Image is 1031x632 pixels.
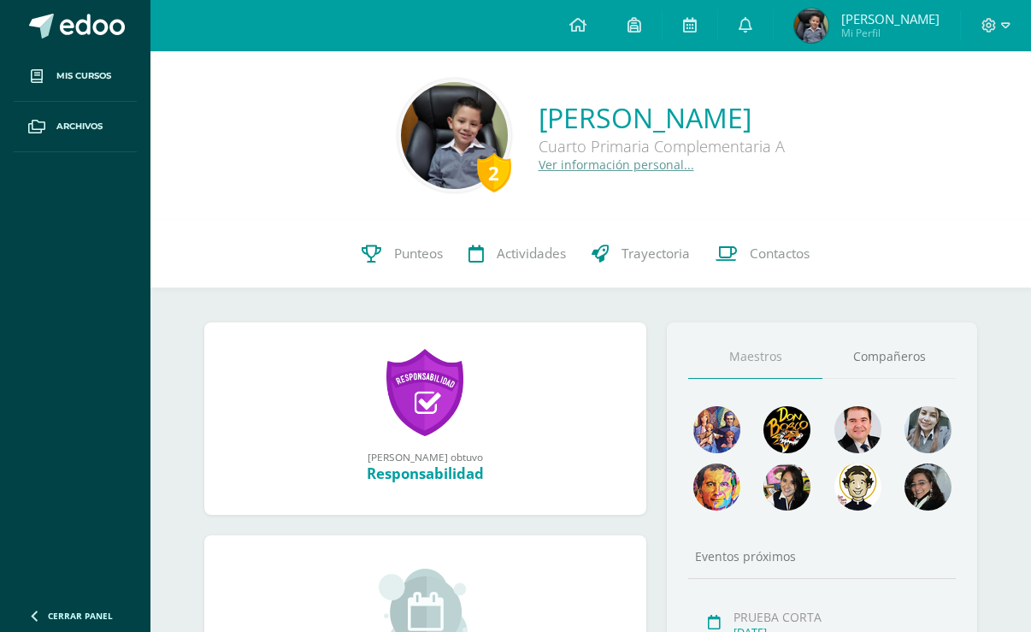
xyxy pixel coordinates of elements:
[401,82,508,189] img: 3f359b0feb8d7a8bf04077e0b348980b.png
[477,153,511,192] div: 2
[56,120,103,133] span: Archivos
[688,335,822,379] a: Maestros
[497,245,566,263] span: Actividades
[539,136,785,157] div: Cuarto Primaria Complementaria A
[56,69,111,83] span: Mis cursos
[763,464,810,511] img: ddcb7e3f3dd5693f9a3e043a79a89297.png
[693,464,740,511] img: 2f956a6dd2c7db1a1667ddb66e3307b6.png
[841,26,940,40] span: Mi Perfil
[456,220,579,288] a: Actividades
[688,548,956,564] div: Eventos próximos
[822,335,957,379] a: Compañeros
[394,245,443,263] span: Punteos
[904,406,951,453] img: 45bd7986b8947ad7e5894cbc9b781108.png
[834,406,881,453] img: 79570d67cb4e5015f1d97fde0ec62c05.png
[14,102,137,152] a: Archivos
[48,610,113,622] span: Cerrar panel
[750,245,810,263] span: Contactos
[794,9,828,43] img: 8d8d3013cc8cda2a2bc87b65bf804020.png
[539,99,785,136] a: [PERSON_NAME]
[539,157,694,173] a: Ver información personal...
[834,464,881,511] img: 6dd7792c7e46e34e896b3f92f39c73ee.png
[349,220,456,288] a: Punteos
[703,220,822,288] a: Contactos
[221,464,630,483] div: Responsabilidad
[14,51,137,102] a: Mis cursos
[622,245,690,263] span: Trayectoria
[841,10,940,27] span: [PERSON_NAME]
[733,609,949,625] div: PRUEBA CORTA
[693,406,740,453] img: 88256b496371d55dc06d1c3f8a5004f4.png
[763,406,810,453] img: 29fc2a48271e3f3676cb2cb292ff2552.png
[579,220,703,288] a: Trayectoria
[904,464,951,511] img: 6377130e5e35d8d0020f001f75faf696.png
[221,450,630,464] div: [PERSON_NAME] obtuvo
